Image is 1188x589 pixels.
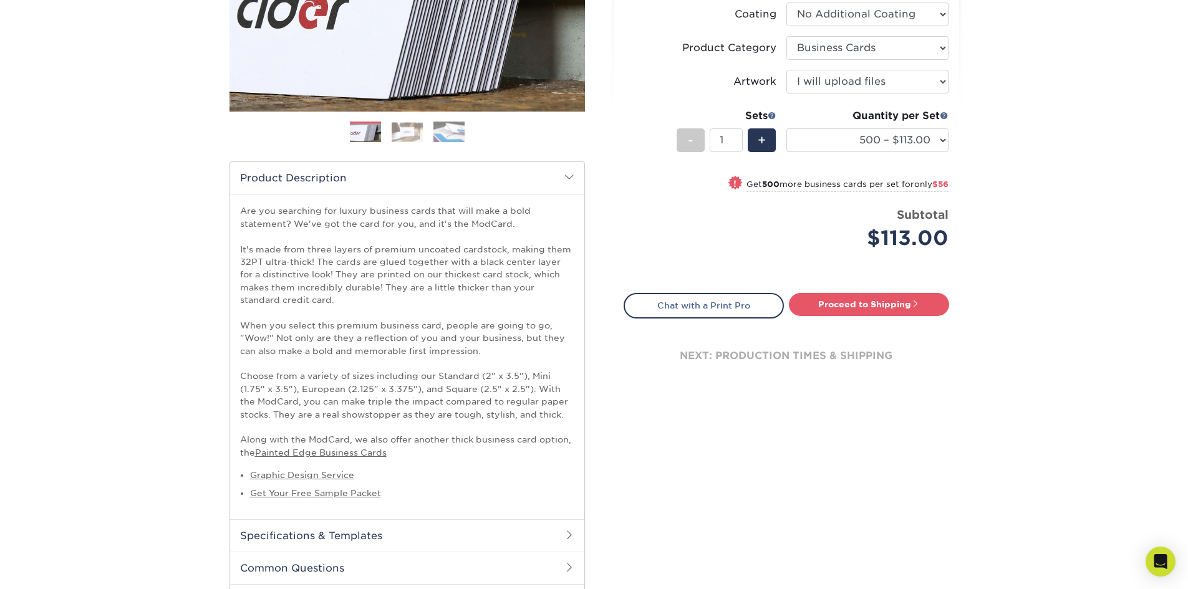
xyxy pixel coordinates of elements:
[796,223,949,253] div: $113.00
[688,131,693,150] span: -
[762,180,780,189] strong: 500
[3,551,106,585] iframe: Google Customer Reviews
[350,117,381,148] img: Business Cards 01
[250,470,354,480] a: Graphic Design Service
[624,293,784,318] a: Chat with a Print Pro
[624,318,949,393] div: next: production times & shipping
[735,7,776,22] div: Coating
[433,121,465,143] img: Business Cards 03
[255,448,387,457] a: Painted Edge Business Cards
[682,41,776,55] div: Product Category
[789,293,949,315] a: Proceed to Shipping
[758,131,766,150] span: +
[250,488,381,498] a: Get Your Free Sample Packet
[230,552,584,584] h2: Common Questions
[733,74,776,89] div: Artwork
[230,519,584,552] h2: Specifications & Templates
[1146,547,1176,577] div: Open Intercom Messenger
[746,180,949,192] small: Get more business cards per set for
[392,122,423,141] img: Business Cards 02
[914,180,949,189] span: only
[733,177,736,190] span: !
[897,208,949,221] strong: Subtotal
[240,204,574,459] p: Are you searching for luxury business cards that will make a bold statement? We've got the card f...
[677,108,776,123] div: Sets
[786,108,949,123] div: Quantity per Set
[932,180,949,189] span: $56
[230,162,584,194] h2: Product Description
